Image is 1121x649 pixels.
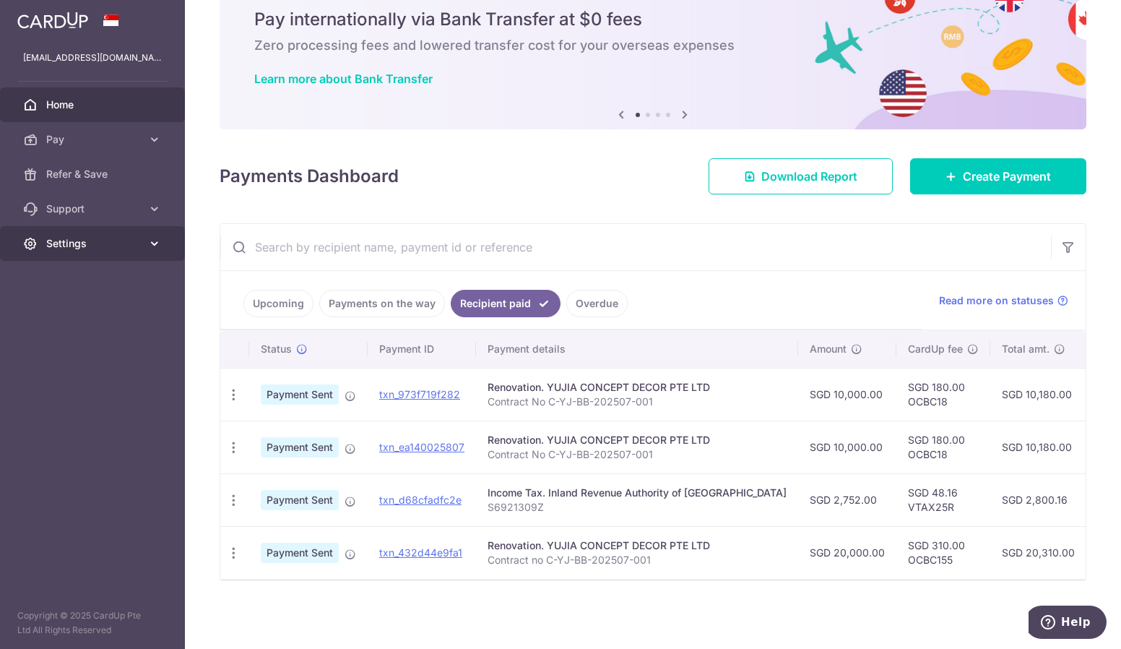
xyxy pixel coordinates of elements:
[990,473,1086,526] td: SGD 2,800.16
[963,168,1051,185] span: Create Payment
[261,490,339,510] span: Payment Sent
[990,421,1086,473] td: SGD 10,180.00
[908,342,963,356] span: CardUp fee
[990,368,1086,421] td: SGD 10,180.00
[46,167,142,181] span: Refer & Save
[488,538,787,553] div: Renovation. YUJIA CONCEPT DECOR PTE LTD
[1029,606,1107,642] iframe: Opens a widget where you can find more information
[451,290,560,317] a: Recipient paid
[798,421,896,473] td: SGD 10,000.00
[896,473,990,526] td: SGD 48.16 VTAX25R
[254,8,1052,31] h5: Pay internationally via Bank Transfer at $0 fees
[488,486,787,500] div: Income Tax. Inland Revenue Authority of [GEOGRAPHIC_DATA]
[46,98,142,112] span: Home
[798,473,896,526] td: SGD 2,752.00
[379,441,464,453] a: txn_ea140025807
[243,290,313,317] a: Upcoming
[939,293,1054,308] span: Read more on statuses
[488,433,787,447] div: Renovation. YUJIA CONCEPT DECOR PTE LTD
[476,330,798,368] th: Payment details
[254,37,1052,54] h6: Zero processing fees and lowered transfer cost for your overseas expenses
[488,447,787,462] p: Contract No C-YJ-BB-202507-001
[319,290,445,317] a: Payments on the way
[896,421,990,473] td: SGD 180.00 OCBC18
[46,236,142,251] span: Settings
[566,290,628,317] a: Overdue
[990,526,1086,579] td: SGD 20,310.00
[488,553,787,567] p: Contract no C-YJ-BB-202507-001
[46,202,142,216] span: Support
[896,368,990,421] td: SGD 180.00 OCBC18
[368,330,476,368] th: Payment ID
[220,163,399,189] h4: Payments Dashboard
[261,384,339,405] span: Payment Sent
[798,368,896,421] td: SGD 10,000.00
[17,12,88,29] img: CardUp
[488,500,787,515] p: S6921309Z
[709,158,893,194] a: Download Report
[896,526,990,579] td: SGD 310.00 OCBC155
[261,543,339,563] span: Payment Sent
[379,546,462,559] a: txn_432d44e9fa1
[379,388,460,400] a: txn_973f719f282
[220,224,1051,270] input: Search by recipient name, payment id or reference
[23,51,162,65] p: [EMAIL_ADDRESS][DOMAIN_NAME]
[810,342,847,356] span: Amount
[939,293,1068,308] a: Read more on statuses
[254,72,433,86] a: Learn more about Bank Transfer
[261,437,339,457] span: Payment Sent
[379,494,462,506] a: txn_d68cfadfc2e
[910,158,1086,194] a: Create Payment
[488,395,787,409] p: Contract No C-YJ-BB-202507-001
[1002,342,1049,356] span: Total amt.
[798,526,896,579] td: SGD 20,000.00
[261,342,292,356] span: Status
[488,380,787,395] div: Renovation. YUJIA CONCEPT DECOR PTE LTD
[46,132,142,147] span: Pay
[761,168,857,185] span: Download Report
